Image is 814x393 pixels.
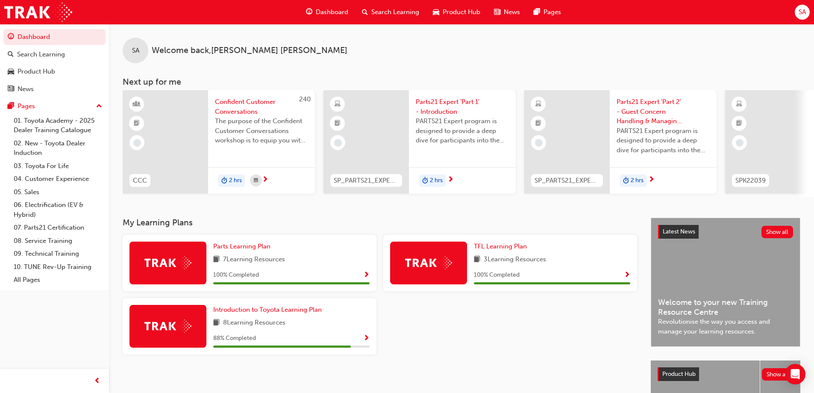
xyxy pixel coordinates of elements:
div: Search Learning [17,50,65,59]
span: 8 Learning Resources [223,318,285,328]
span: PARTS21 Expert program is designed to provide a deep dive for participants into the framework and... [416,116,509,145]
span: learningRecordVerb_NONE-icon [133,139,141,147]
button: Show all [761,226,793,238]
span: learningRecordVerb_NONE-icon [334,139,342,147]
span: learningRecordVerb_NONE-icon [736,139,743,147]
span: 100 % Completed [213,270,259,280]
span: book-icon [474,254,480,265]
span: learningResourceType_INSTRUCTOR_LED-icon [134,99,140,110]
a: Product HubShow all [658,367,793,381]
span: booktick-icon [535,118,541,129]
span: 88 % Completed [213,334,256,343]
button: Pages [3,98,106,114]
button: Show Progress [363,270,370,281]
span: Welcome back , [PERSON_NAME] [PERSON_NAME] [152,46,347,56]
span: Parts Learning Plan [213,242,270,250]
span: SA [799,7,806,17]
a: 10. TUNE Rev-Up Training [10,260,106,274]
span: car-icon [433,7,439,18]
a: Dashboard [3,29,106,45]
span: search-icon [8,51,14,59]
span: SA [132,46,139,56]
div: Pages [18,101,35,111]
span: 240 [299,95,311,103]
span: 2 hrs [430,176,443,186]
a: 04. Customer Experience [10,172,106,186]
span: next-icon [262,176,268,184]
a: Introduction to Toyota Learning Plan [213,305,325,315]
span: next-icon [648,176,655,184]
span: Show Progress [624,272,630,279]
span: 2 hrs [229,176,242,186]
a: 240CCCConfident Customer ConversationsThe purpose of the Confident Customer Conversations worksho... [123,90,315,194]
span: 3 Learning Resources [484,254,546,265]
span: pages-icon [534,7,540,18]
span: PARTS21 Expert program is designed to provide a deep dive for participants into the framework and... [617,126,710,155]
a: SP_PARTS21_EXPERTP1_1223_ELParts21 Expert 'Part 1' - IntroductionPARTS21 Expert program is design... [323,90,516,194]
span: 2 hrs [631,176,644,186]
a: Parts Learning Plan [213,242,274,251]
img: Trak [4,3,72,22]
a: SP_PARTS21_EXPERTP2_1223_ELParts21 Expert 'Part 2' - Guest Concern Handling & Managing ConflictPA... [524,90,717,194]
span: Show Progress [363,272,370,279]
span: next-icon [447,176,454,184]
span: SPK22039 [735,176,766,186]
span: car-icon [8,68,14,76]
span: Pages [544,7,561,17]
span: Show Progress [363,335,370,343]
img: Trak [405,256,452,269]
span: duration-icon [422,175,428,186]
button: DashboardSearch LearningProduct HubNews [3,27,106,98]
span: 7 Learning Resources [223,254,285,265]
span: learningRecordVerb_NONE-icon [535,139,543,147]
span: The purpose of the Confident Customer Conversations workshop is to equip you with tools to commun... [215,116,308,145]
span: Product Hub [443,7,480,17]
span: prev-icon [94,376,100,387]
span: learningResourceType_ELEARNING-icon [736,99,742,110]
a: TFL Learning Plan [474,242,530,251]
a: search-iconSearch Learning [355,3,426,21]
a: Search Learning [3,47,106,62]
span: search-icon [362,7,368,18]
span: up-icon [96,101,102,112]
a: pages-iconPages [527,3,568,21]
span: SP_PARTS21_EXPERTP1_1223_EL [334,176,399,186]
a: 08. Service Training [10,234,106,248]
h3: Next up for me [109,77,814,87]
span: book-icon [213,318,220,328]
a: All Pages [10,273,106,287]
button: SA [795,5,810,20]
div: News [18,84,34,94]
a: Latest NewsShow all [658,225,793,239]
a: car-iconProduct Hub [426,3,487,21]
img: Trak [144,319,191,333]
span: Welcome to your new Training Resource Centre [658,298,793,317]
span: CCC [133,176,147,186]
span: booktick-icon [736,118,742,129]
span: duration-icon [623,175,629,186]
span: learningResourceType_ELEARNING-icon [335,99,341,110]
a: News [3,81,106,97]
span: Introduction to Toyota Learning Plan [213,306,322,313]
span: 100 % Completed [474,270,520,280]
a: 09. Technical Training [10,247,106,260]
h3: My Learning Plans [123,218,637,228]
span: SP_PARTS21_EXPERTP2_1223_EL [535,176,599,186]
span: news-icon [8,86,14,93]
a: Latest NewsShow allWelcome to your new Training Resource CentreRevolutionise the way you access a... [651,218,800,347]
span: learningResourceType_ELEARNING-icon [535,99,541,110]
span: Product Hub [662,370,696,378]
span: guage-icon [306,7,312,18]
span: news-icon [494,7,500,18]
button: Show Progress [624,270,630,281]
span: pages-icon [8,103,14,110]
div: Product Hub [18,67,55,77]
span: calendar-icon [254,175,258,186]
span: duration-icon [221,175,227,186]
span: Latest News [663,228,695,235]
span: guage-icon [8,33,14,41]
span: Parts21 Expert 'Part 2' - Guest Concern Handling & Managing Conflict [617,97,710,126]
a: 05. Sales [10,186,106,199]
